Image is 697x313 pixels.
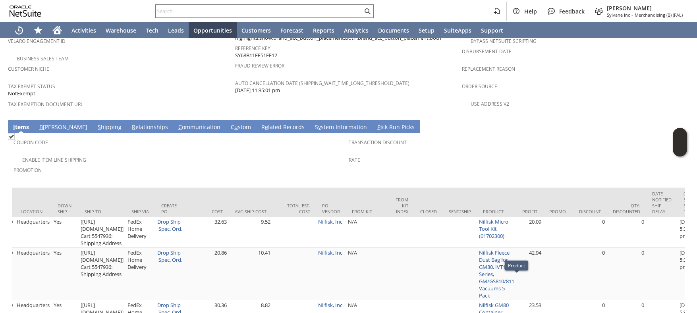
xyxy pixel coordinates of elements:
[158,225,182,232] a: Spec. Ord.
[607,248,646,300] td: 0
[52,217,79,248] td: Yes
[363,6,372,16] svg: Search
[635,12,683,18] span: Merchandising (B) (FAL)
[349,156,360,163] a: Rate
[131,209,149,214] div: Ship Via
[234,123,238,131] span: u
[8,133,15,140] img: Checked
[346,217,390,248] td: N/A
[462,66,515,72] a: Replacement reason
[235,87,280,94] span: [DATE] 11:35:01 pm
[508,262,525,269] div: Product
[15,217,52,248] td: Headquarters
[156,6,363,16] input: Search
[683,191,695,214] div: Orig. Est. Ship Date
[318,123,321,131] span: y
[48,22,67,38] a: Home
[322,203,340,214] div: PO Vendor
[308,22,339,38] a: Reports
[573,217,607,248] td: 0
[185,248,229,300] td: 20.86
[318,249,342,256] a: Nilfisk, Inc
[265,123,268,131] span: e
[377,123,380,131] span: P
[462,48,512,55] a: Disbursement Date
[631,12,633,18] span: -
[52,248,79,300] td: Yes
[71,27,96,34] span: Activities
[652,191,672,214] div: Date Notified Ship Delay
[130,123,170,132] a: Relationships
[8,90,35,97] span: NotExempt
[524,8,537,15] span: Help
[67,22,101,38] a: Activities
[229,248,272,300] td: 10.41
[522,209,537,214] div: Profit
[15,248,52,300] td: Headquarters
[58,203,73,214] div: Down. Ship
[439,22,476,38] a: SuiteApps
[241,27,271,34] span: Customers
[559,8,585,15] span: Feedback
[125,217,155,248] td: FedEx Home Delivery
[79,217,125,248] td: [[URL][DOMAIN_NAME]] Cart 5547936: Shipping Address
[476,22,508,38] a: Support
[229,123,253,132] a: Custom
[22,156,86,163] a: Enable Item Line Shipping
[101,22,141,38] a: Warehouse
[278,203,310,214] div: Total Est. Cost
[146,27,158,34] span: Tech
[37,123,89,132] a: B[PERSON_NAME]
[10,22,29,38] a: Recent Records
[193,27,232,34] span: Opportunities
[79,248,125,300] td: [[URL][DOMAIN_NAME]] Cart 5547936: Shipping Address
[229,217,272,248] td: 9.52
[673,128,687,156] iframe: Click here to launch Oracle Guided Learning Help Panel
[449,209,471,214] div: Sent2Ship
[607,4,683,12] span: [PERSON_NAME]
[344,27,369,34] span: Analytics
[52,25,62,35] svg: Home
[346,248,390,300] td: N/A
[14,167,42,174] a: Promotion
[318,218,342,225] a: Nilfisk, Inc
[378,27,409,34] span: Documents
[349,139,407,146] a: Transaction Discount
[579,209,601,214] div: Discount
[373,22,414,38] a: Documents
[481,27,503,34] span: Support
[479,218,508,240] a: Nilfisk Micro Tool Kit (01702300)
[235,45,270,52] a: Reference Key
[157,218,181,225] a: Drop Ship
[479,249,514,299] a: Nilfisk Fleece Dust Bag for GM80, IVT1000 Series, GM/GS810/811 Vacuums 5-Pack
[161,203,179,214] div: Create PO
[444,27,471,34] span: SuiteApps
[176,123,222,132] a: Communication
[318,301,342,309] a: Nilfisk, Inc
[8,101,83,108] a: Tax Exemption Document URL
[607,217,646,248] td: 0
[141,22,163,38] a: Tech
[313,27,334,34] span: Reports
[613,203,640,214] div: Qty. Discounted
[8,83,55,90] a: Tax Exempt Status
[157,249,181,256] a: Drop Ship
[8,38,66,44] a: Velaro Engagement ID
[352,209,384,214] div: From Kit
[96,123,124,132] a: Shipping
[375,123,417,132] a: Pick Run Picks
[462,83,497,90] a: Order Source
[235,62,284,69] a: Fraud Review Error
[125,248,155,300] td: FedEx Home Delivery
[471,100,509,107] a: Use Address V2
[516,217,543,248] td: 20.09
[673,143,687,157] span: Oracle Guided Learning Widget. To move around, please hold and drag
[237,22,276,38] a: Customers
[396,197,408,214] div: From Kit Index
[13,123,15,131] span: I
[471,38,537,44] a: Bypass NetSuite Scripting
[573,248,607,300] td: 0
[39,123,43,131] span: B
[607,12,630,18] span: Sylvane Inc
[339,22,373,38] a: Analytics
